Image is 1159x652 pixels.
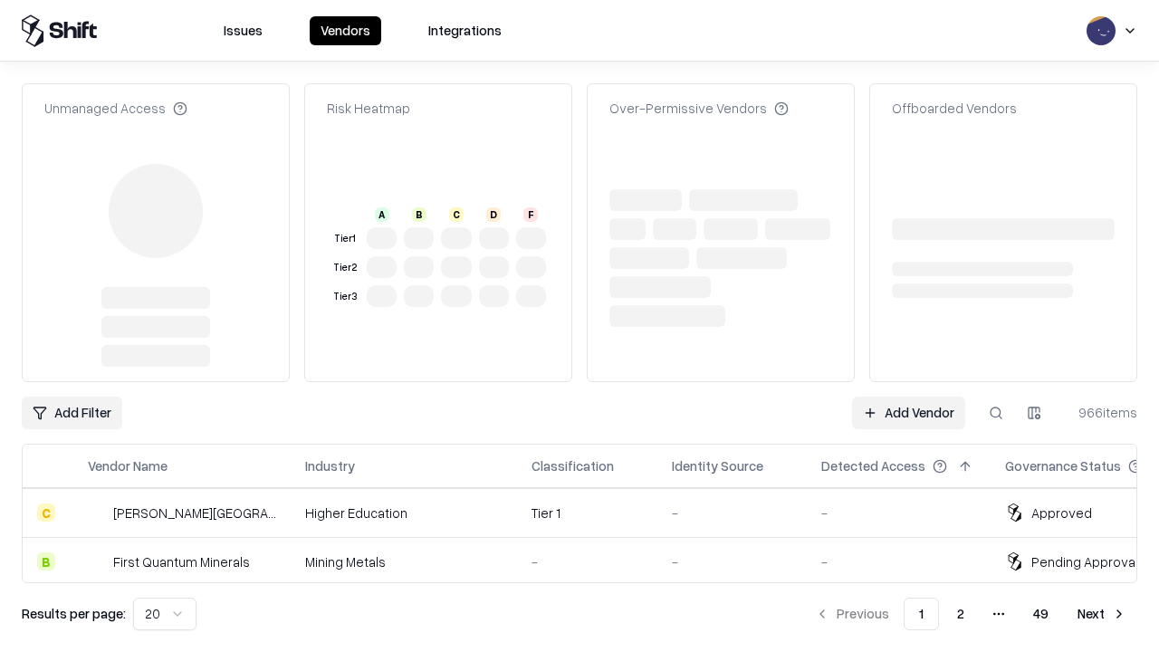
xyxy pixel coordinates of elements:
[213,16,273,45] button: Issues
[113,503,276,523] div: [PERSON_NAME][GEOGRAPHIC_DATA]
[904,598,939,630] button: 1
[412,207,426,222] div: B
[821,456,925,475] div: Detected Access
[375,207,389,222] div: A
[330,231,359,246] div: Tier 1
[486,207,501,222] div: D
[532,503,643,523] div: Tier 1
[305,552,503,571] div: Mining Metals
[804,598,1137,630] nav: pagination
[37,552,55,570] div: B
[532,456,614,475] div: Classification
[523,207,538,222] div: F
[672,552,792,571] div: -
[1031,552,1138,571] div: Pending Approval
[22,397,122,429] button: Add Filter
[821,503,976,523] div: -
[37,503,55,522] div: C
[88,552,106,570] img: First Quantum Minerals
[892,99,1017,118] div: Offboarded Vendors
[44,99,187,118] div: Unmanaged Access
[532,552,643,571] div: -
[1065,403,1137,422] div: 966 items
[609,99,789,118] div: Over-Permissive Vendors
[310,16,381,45] button: Vendors
[1031,503,1092,523] div: Approved
[1067,598,1137,630] button: Next
[330,260,359,275] div: Tier 2
[852,397,965,429] a: Add Vendor
[88,503,106,522] img: Reichman University
[672,456,763,475] div: Identity Source
[327,99,410,118] div: Risk Heatmap
[305,456,355,475] div: Industry
[821,552,976,571] div: -
[305,503,503,523] div: Higher Education
[672,503,792,523] div: -
[417,16,512,45] button: Integrations
[1005,456,1121,475] div: Governance Status
[1019,598,1063,630] button: 49
[943,598,979,630] button: 2
[22,604,126,623] p: Results per page:
[88,456,168,475] div: Vendor Name
[449,207,464,222] div: C
[113,552,250,571] div: First Quantum Minerals
[330,289,359,304] div: Tier 3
